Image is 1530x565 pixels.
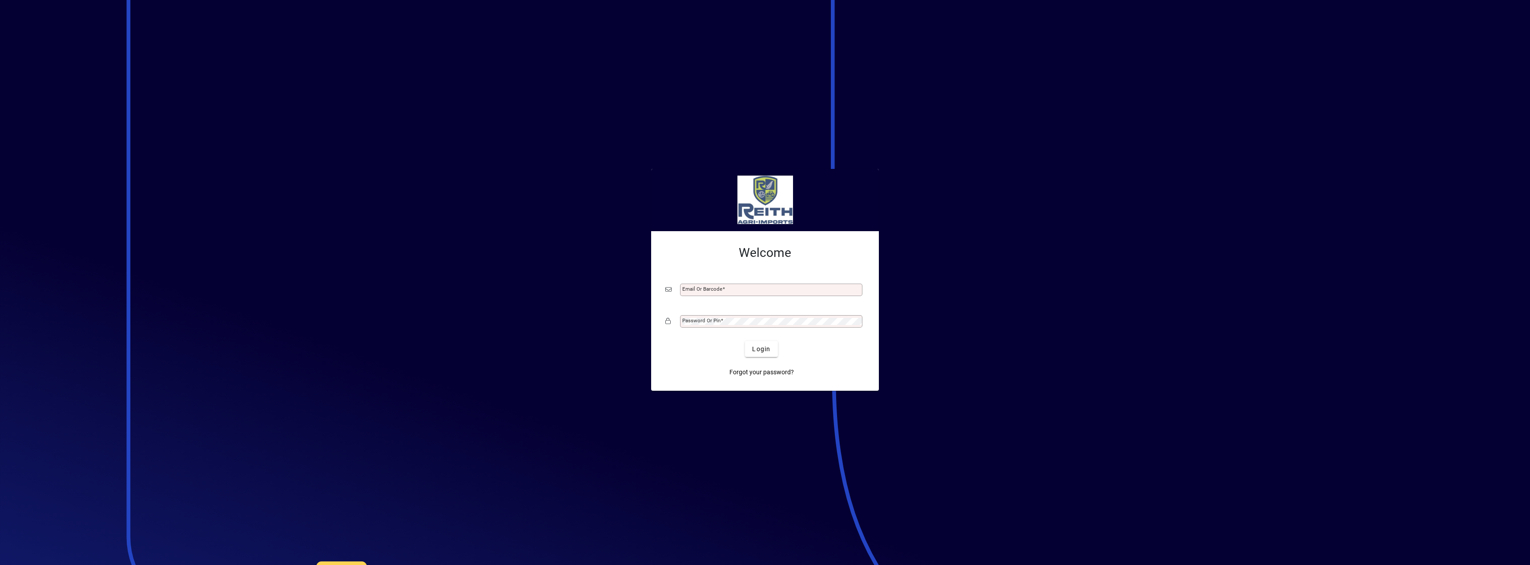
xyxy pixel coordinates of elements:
a: Forgot your password? [726,364,797,380]
span: Login [752,345,770,354]
h2: Welcome [665,245,865,260]
mat-label: Password or Pin [682,317,721,324]
button: Login [745,341,777,357]
mat-label: Email or Barcode [682,286,722,292]
span: Forgot your password? [729,368,794,377]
